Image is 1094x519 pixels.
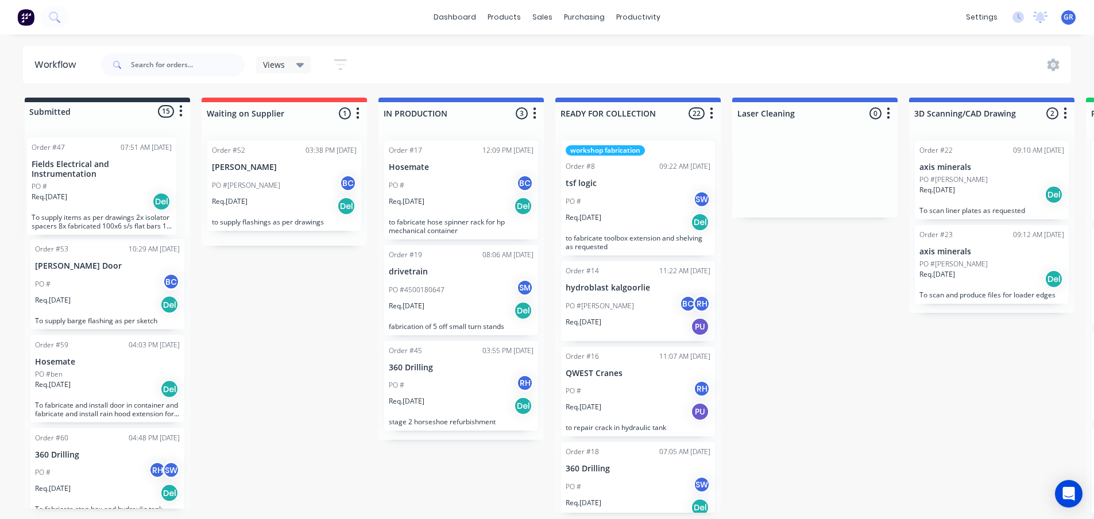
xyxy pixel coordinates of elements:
div: purchasing [558,9,610,26]
span: Views [263,59,285,71]
input: Search for orders... [131,53,245,76]
input: Enter column name… [384,107,497,119]
div: Workflow [34,58,82,72]
input: Enter column name… [914,107,1027,119]
input: Enter column name… [737,107,851,119]
div: settings [960,9,1003,26]
input: Enter column name… [207,107,320,119]
span: GR [1064,12,1073,22]
div: products [482,9,527,26]
div: sales [527,9,558,26]
span: 3 [516,107,528,119]
a: dashboard [428,9,482,26]
span: 15 [158,105,174,117]
div: productivity [610,9,666,26]
span: 1 [339,107,351,119]
img: Factory [17,9,34,26]
span: 22 [689,107,705,119]
span: 0 [869,107,882,119]
input: Enter column name… [560,107,674,119]
span: 2 [1046,107,1058,119]
div: Open Intercom Messenger [1055,480,1083,508]
div: Submitted [27,106,71,118]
